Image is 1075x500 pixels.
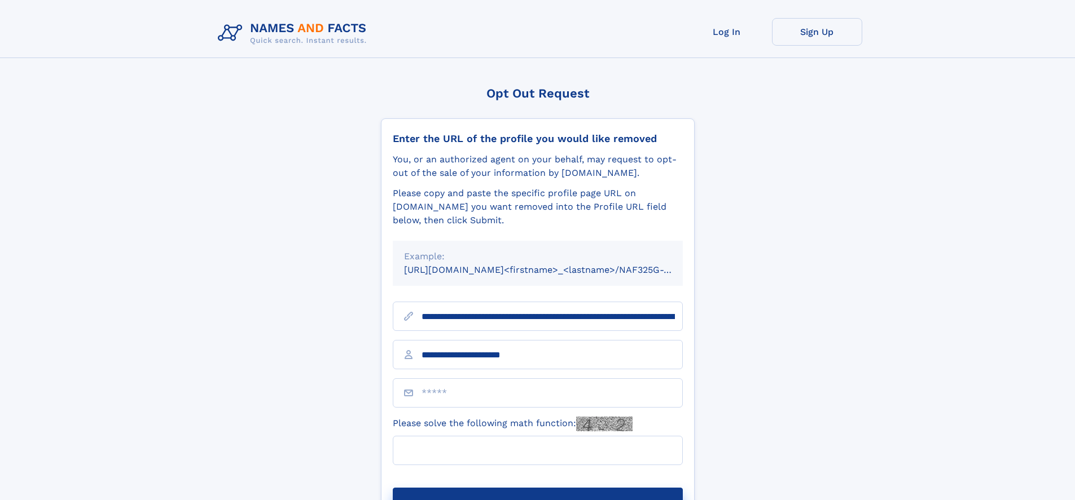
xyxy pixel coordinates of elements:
[682,18,772,46] a: Log In
[393,417,633,431] label: Please solve the following math function:
[381,86,695,100] div: Opt Out Request
[404,264,704,275] small: [URL][DOMAIN_NAME]<firstname>_<lastname>/NAF325G-xxxxxxxx
[404,250,672,263] div: Example:
[213,18,376,48] img: Logo Names and Facts
[393,187,683,227] div: Please copy and paste the specific profile page URL on [DOMAIN_NAME] you want removed into the Pr...
[393,153,683,180] div: You, or an authorized agent on your behalf, may request to opt-out of the sale of your informatio...
[393,132,683,145] div: Enter the URL of the profile you would like removed
[772,18,862,46] a: Sign Up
